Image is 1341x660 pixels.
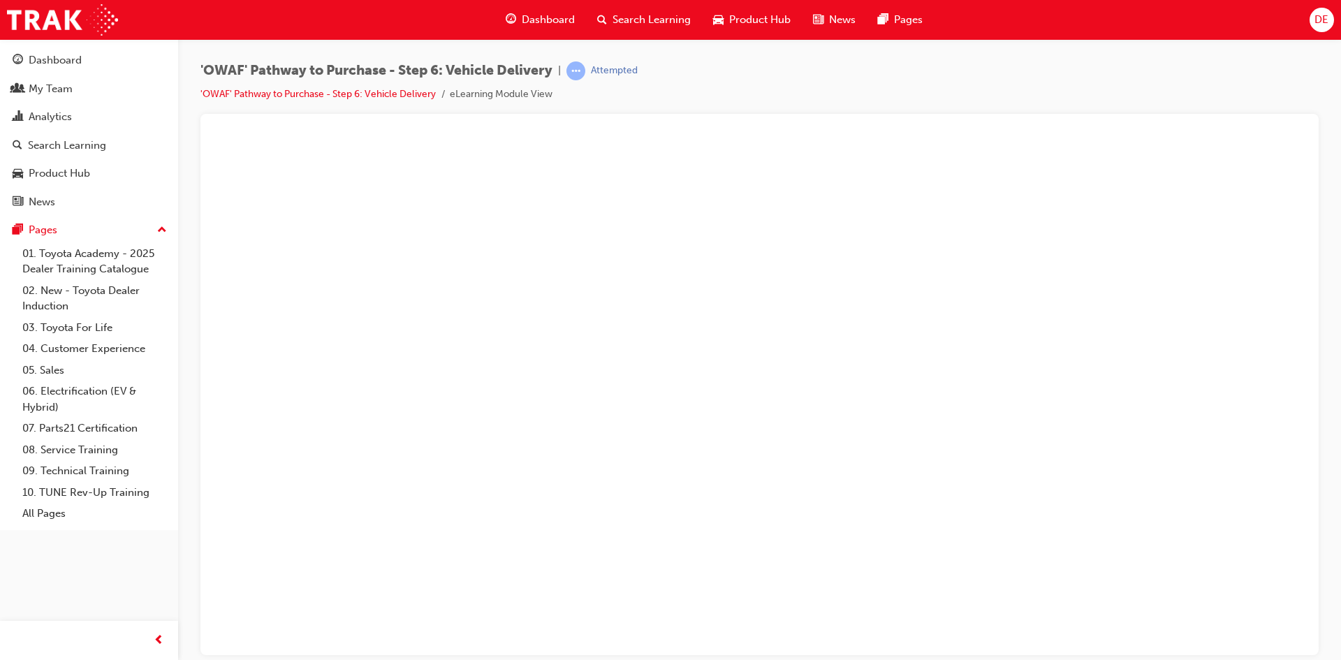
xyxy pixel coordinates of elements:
div: Attempted [591,64,638,78]
span: Dashboard [522,12,575,28]
a: Analytics [6,104,173,130]
a: 09. Technical Training [17,460,173,482]
button: Pages [6,217,173,243]
span: people-icon [13,83,23,96]
a: Product Hub [6,161,173,186]
a: search-iconSearch Learning [586,6,702,34]
a: news-iconNews [802,6,867,34]
a: News [6,189,173,215]
a: guage-iconDashboard [494,6,586,34]
div: Dashboard [29,52,82,68]
a: 07. Parts21 Certification [17,418,173,439]
span: learningRecordVerb_ATTEMPT-icon [566,61,585,80]
a: My Team [6,76,173,102]
span: 'OWAF' Pathway to Purchase - Step 6: Vehicle Delivery [200,63,552,79]
a: Dashboard [6,47,173,73]
a: 02. New - Toyota Dealer Induction [17,280,173,317]
span: car-icon [713,11,724,29]
span: DE [1314,12,1328,28]
img: Trak [7,4,118,36]
span: guage-icon [506,11,516,29]
span: search-icon [13,140,22,152]
span: search-icon [597,11,607,29]
a: All Pages [17,503,173,525]
a: 03. Toyota For Life [17,317,173,339]
div: Pages [29,222,57,238]
div: Search Learning [28,138,106,154]
div: Analytics [29,109,72,125]
a: car-iconProduct Hub [702,6,802,34]
a: Search Learning [6,133,173,159]
span: Search Learning [613,12,691,28]
span: prev-icon [154,632,164,650]
a: 10. TUNE Rev-Up Training [17,482,173,504]
a: 01. Toyota Academy - 2025 Dealer Training Catalogue [17,243,173,280]
span: guage-icon [13,54,23,67]
a: 04. Customer Experience [17,338,173,360]
div: News [29,194,55,210]
span: news-icon [813,11,823,29]
span: pages-icon [878,11,888,29]
a: 'OWAF' Pathway to Purchase - Step 6: Vehicle Delivery [200,88,436,100]
a: 05. Sales [17,360,173,381]
span: chart-icon [13,111,23,124]
a: 06. Electrification (EV & Hybrid) [17,381,173,418]
span: car-icon [13,168,23,180]
span: | [558,63,561,79]
div: Product Hub [29,166,90,182]
a: pages-iconPages [867,6,934,34]
span: Pages [894,12,923,28]
span: pages-icon [13,224,23,237]
button: DE [1310,8,1334,32]
span: news-icon [13,196,23,209]
button: DashboardMy TeamAnalyticsSearch LearningProduct HubNews [6,45,173,217]
a: 08. Service Training [17,439,173,461]
div: My Team [29,81,73,97]
li: eLearning Module View [450,87,552,103]
span: up-icon [157,221,167,240]
span: News [829,12,856,28]
span: Product Hub [729,12,791,28]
